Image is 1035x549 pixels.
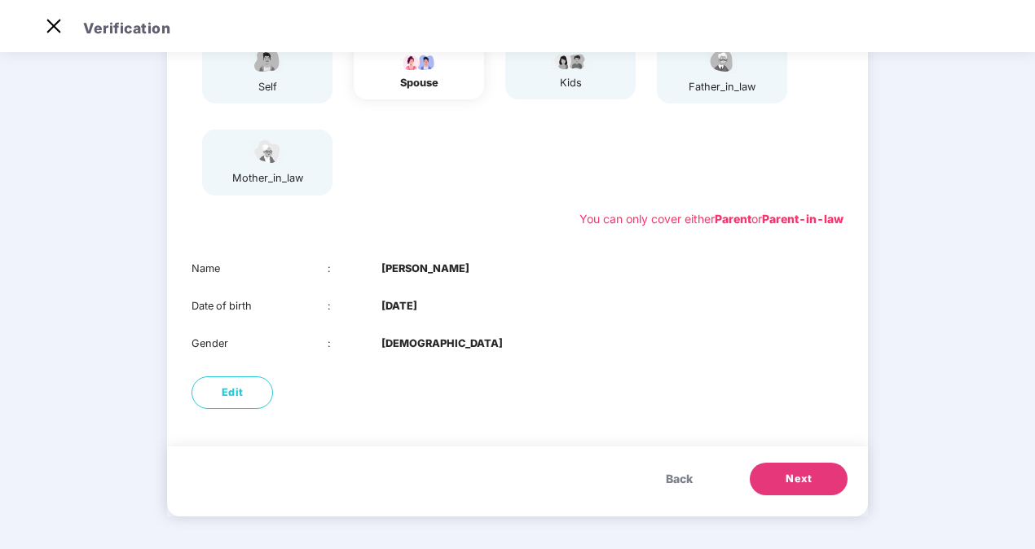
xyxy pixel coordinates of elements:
img: svg+xml;base64,PHN2ZyB4bWxucz0iaHR0cDovL3d3dy53My5vcmcvMjAwMC9zdmciIHdpZHRoPSI5Ny44OTciIGhlaWdodD... [399,51,439,71]
div: Gender [192,336,328,352]
div: mother_in_law [232,170,303,187]
div: kids [550,75,591,91]
div: : [328,298,382,314]
div: : [328,336,382,352]
b: Parent-in-law [762,212,843,226]
span: Edit [222,384,244,401]
span: Next [786,471,812,487]
img: svg+xml;base64,PHN2ZyBpZD0iRmF0aGVyX2ljb24iIHhtbG5zPSJodHRwOi8vd3d3LnczLm9yZy8yMDAwL3N2ZyIgeG1sbn... [702,46,742,75]
div: : [328,261,382,277]
b: [PERSON_NAME] [381,261,469,277]
span: Back [666,470,693,488]
div: father_in_law [689,79,755,95]
div: self [247,79,288,95]
div: Name [192,261,328,277]
button: Next [750,463,848,495]
div: Date of birth [192,298,328,314]
img: svg+xml;base64,PHN2ZyB4bWxucz0iaHR0cDovL3d3dy53My5vcmcvMjAwMC9zdmciIHdpZHRoPSI3OS4wMzciIGhlaWdodD... [550,51,591,71]
button: Back [650,463,709,495]
button: Edit [192,376,273,409]
img: svg+xml;base64,PHN2ZyBpZD0iRW1wbG95ZWVfbWFsZSIgeG1sbnM9Imh0dHA6Ly93d3cudzMub3JnLzIwMDAvc3ZnIiB3aW... [247,46,288,75]
div: spouse [399,75,439,91]
b: Parent [715,212,751,226]
img: svg+xml;base64,PHN2ZyB4bWxucz0iaHR0cDovL3d3dy53My5vcmcvMjAwMC9zdmciIHdpZHRoPSI1NCIgaGVpZ2h0PSIzOC... [247,138,288,166]
div: You can only cover either or [579,210,843,228]
b: [DEMOGRAPHIC_DATA] [381,336,503,352]
b: [DATE] [381,298,417,314]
